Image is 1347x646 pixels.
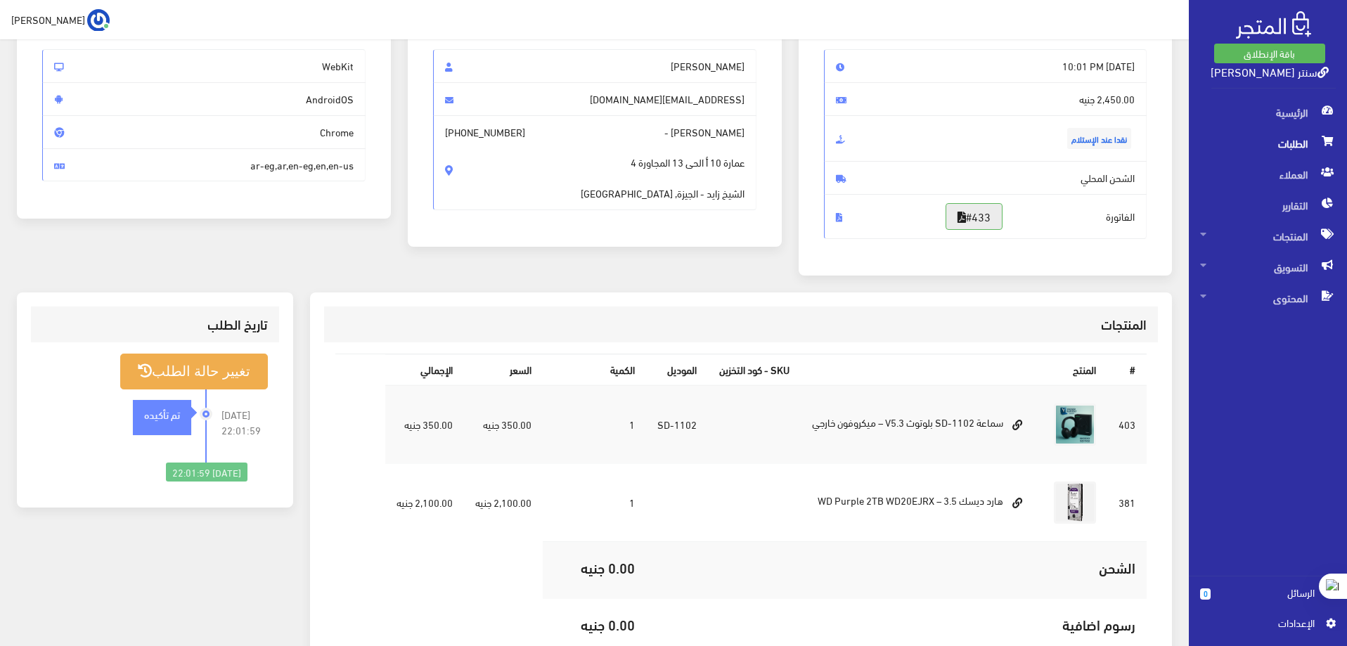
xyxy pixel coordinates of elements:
[1200,588,1211,600] span: 0
[1200,97,1336,128] span: الرئيسية
[1211,61,1329,82] a: سنتر [PERSON_NAME]
[801,385,1043,464] td: سماعة SD-1102 بلوتوث V5.3 – ميكروفون خارجي
[1211,615,1314,631] span: اﻹعدادات
[657,560,1135,575] h5: الشحن
[1189,97,1347,128] a: الرئيسية
[801,463,1043,541] td: هارد ديسك WD Purple 2TB WD20EJRX – 3.5
[657,616,1135,632] h5: رسوم اضافية
[543,354,646,385] th: الكمية
[144,406,180,422] strong: تم تأكيده
[824,161,1147,195] span: الشحن المحلي
[1200,190,1336,221] span: التقارير
[646,385,708,464] td: SD-1102
[42,148,366,182] span: ar-eg,ar,en-eg,en,en-us
[824,194,1147,239] span: الفاتورة
[581,140,745,201] span: عمارة 10 أ الحى 13 المجاورة 4 الشيخ زايد - الجيزة, [GEOGRAPHIC_DATA]
[646,354,708,385] th: الموديل
[1222,585,1315,600] span: الرسائل
[385,354,464,385] th: اﻹجمالي
[1214,44,1325,63] a: باقة الإنطلاق
[120,354,268,389] button: تغيير حالة الطلب
[1189,190,1347,221] a: التقارير
[1236,11,1311,39] img: .
[335,318,1147,331] h3: المنتجات
[1200,128,1336,159] span: الطلبات
[385,385,464,464] td: 350.00 جنيه
[385,463,464,541] td: 2,100.00 جنيه
[1107,354,1147,385] th: #
[42,82,366,116] span: AndroidOS
[554,560,635,575] h5: 0.00 جنيه
[166,463,247,482] div: [DATE] 22:01:59
[1107,385,1147,464] td: 403
[42,318,268,331] h3: تاريخ الطلب
[464,463,543,541] td: 2,100.00 جنيه
[433,115,756,210] span: [PERSON_NAME] -
[1189,283,1347,314] a: المحتوى
[11,8,110,31] a: ... [PERSON_NAME]
[1200,283,1336,314] span: المحتوى
[42,49,366,83] span: WebKit
[87,9,110,32] img: ...
[1200,159,1336,190] span: العملاء
[801,354,1107,385] th: المنتج
[946,203,1003,230] a: #433
[554,616,635,632] h5: 0.00 جنيه
[1200,615,1336,638] a: اﻹعدادات
[42,115,366,149] span: Chrome
[1200,252,1336,283] span: التسويق
[464,385,543,464] td: 350.00 جنيه
[824,49,1147,83] span: [DATE] 10:01 PM
[708,354,801,385] th: SKU - كود التخزين
[433,82,756,116] span: [EMAIL_ADDRESS][DOMAIN_NAME]
[824,82,1147,116] span: 2,450.00 جنيه
[445,124,525,140] span: [PHONE_NUMBER]
[1107,463,1147,541] td: 381
[1200,585,1336,615] a: 0 الرسائل
[464,354,543,385] th: السعر
[543,385,646,464] td: 1
[1067,128,1131,149] span: نقدا عند الإستلام
[1200,221,1336,252] span: المنتجات
[1189,128,1347,159] a: الطلبات
[543,463,646,541] td: 1
[1189,221,1347,252] a: المنتجات
[1189,159,1347,190] a: العملاء
[433,49,756,83] span: [PERSON_NAME]
[221,407,268,438] span: [DATE] 22:01:59
[11,11,85,28] span: [PERSON_NAME]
